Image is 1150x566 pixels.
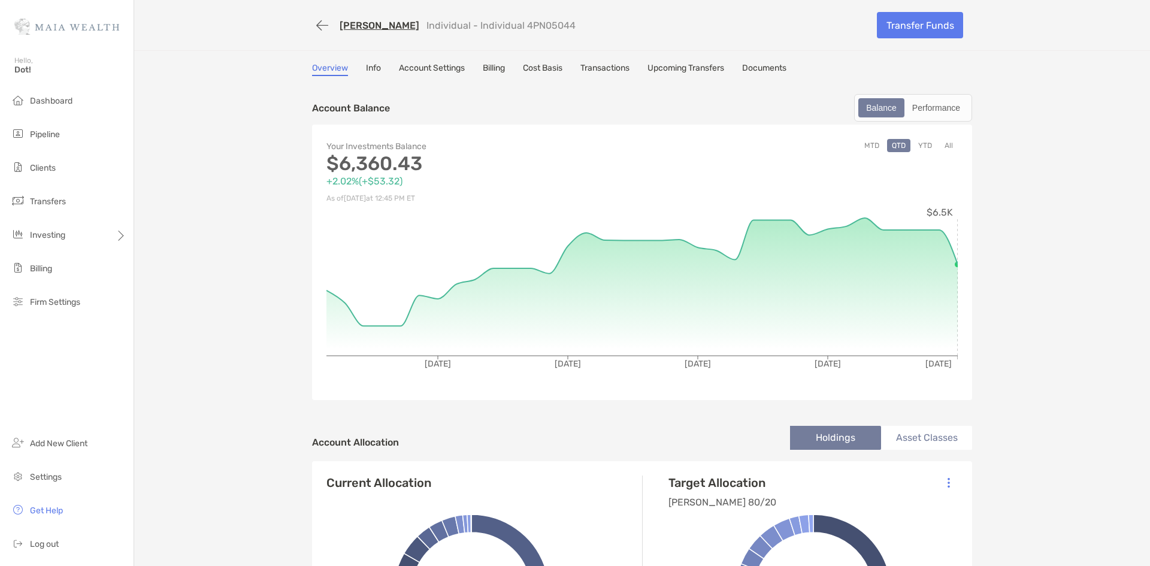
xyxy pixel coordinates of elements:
[948,477,950,488] img: Icon List Menu
[30,539,59,549] span: Log out
[30,129,60,140] span: Pipeline
[647,63,724,76] a: Upcoming Transfers
[30,297,80,307] span: Firm Settings
[580,63,630,76] a: Transactions
[426,20,576,31] p: Individual - Individual 4PN05044
[30,264,52,274] span: Billing
[312,437,399,448] h4: Account Allocation
[940,139,958,152] button: All
[906,99,967,116] div: Performance
[927,207,953,218] tspan: $6.5K
[11,193,25,208] img: transfers icon
[326,139,642,154] p: Your Investments Balance
[668,476,776,490] h4: Target Allocation
[30,196,66,207] span: Transfers
[913,139,937,152] button: YTD
[742,63,786,76] a: Documents
[326,476,431,490] h4: Current Allocation
[11,160,25,174] img: clients icon
[30,96,72,106] span: Dashboard
[925,359,952,369] tspan: [DATE]
[340,20,419,31] a: [PERSON_NAME]
[11,469,25,483] img: settings icon
[399,63,465,76] a: Account Settings
[30,506,63,516] span: Get Help
[11,126,25,141] img: pipeline icon
[11,294,25,308] img: firm-settings icon
[11,503,25,517] img: get-help icon
[881,426,972,450] li: Asset Classes
[326,174,642,189] p: +2.02% ( +$53.32 )
[312,101,390,116] p: Account Balance
[555,359,581,369] tspan: [DATE]
[30,438,87,449] span: Add New Client
[790,426,881,450] li: Holdings
[854,94,972,122] div: segmented control
[668,495,776,510] p: [PERSON_NAME] 80/20
[685,359,711,369] tspan: [DATE]
[326,156,642,171] p: $6,360.43
[11,93,25,107] img: dashboard icon
[887,139,910,152] button: QTD
[11,536,25,550] img: logout icon
[11,435,25,450] img: add_new_client icon
[425,359,451,369] tspan: [DATE]
[815,359,841,369] tspan: [DATE]
[312,63,348,76] a: Overview
[30,163,56,173] span: Clients
[11,227,25,241] img: investing icon
[14,65,126,75] span: Dot!
[30,230,65,240] span: Investing
[860,139,884,152] button: MTD
[860,99,903,116] div: Balance
[14,5,119,48] img: Zoe Logo
[877,12,963,38] a: Transfer Funds
[366,63,381,76] a: Info
[11,261,25,275] img: billing icon
[523,63,562,76] a: Cost Basis
[326,191,642,206] p: As of [DATE] at 12:45 PM ET
[30,472,62,482] span: Settings
[483,63,505,76] a: Billing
